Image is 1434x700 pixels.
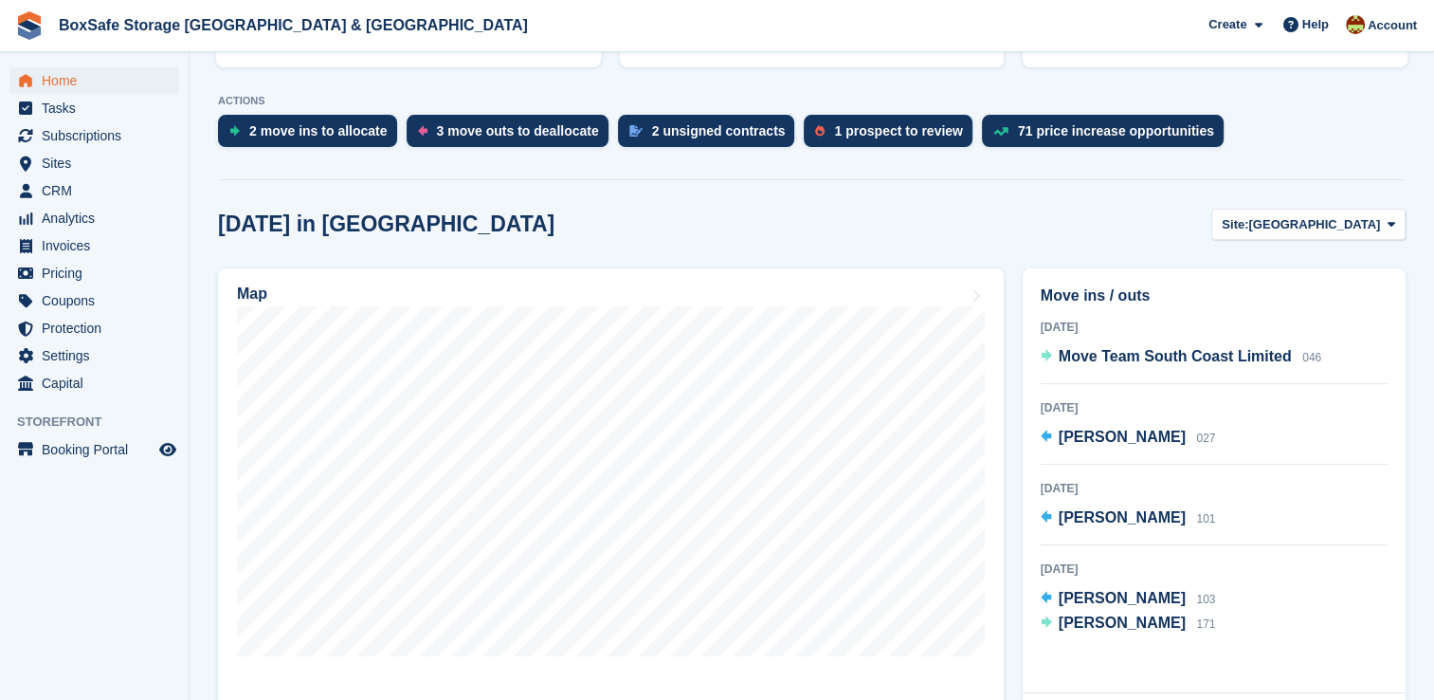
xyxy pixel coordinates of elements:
[1368,16,1417,35] span: Account
[815,125,825,137] img: prospect-51fa495bee0391a8d652442698ab0144808aea92771e9ea1ae160a38d050c398.svg
[9,315,179,341] a: menu
[9,67,179,94] a: menu
[1059,429,1186,445] span: [PERSON_NAME]
[42,232,155,259] span: Invoices
[42,342,155,369] span: Settings
[1059,509,1186,525] span: [PERSON_NAME]
[9,287,179,314] a: menu
[42,150,155,176] span: Sites
[1041,399,1388,416] div: [DATE]
[1302,351,1321,364] span: 046
[17,413,189,432] span: Storefront
[834,123,962,138] div: 1 prospect to review
[1196,593,1215,606] span: 103
[237,286,267,303] h2: Map
[407,115,618,157] a: 3 move outs to deallocate
[1041,319,1388,336] div: [DATE]
[629,125,643,137] img: contract_signature_icon-13c848040528278c33f63329250d36e43548de30e8caae1d1a13099fd9432cc5.svg
[1196,512,1215,525] span: 101
[1302,15,1329,34] span: Help
[1041,587,1216,612] a: [PERSON_NAME] 103
[804,115,981,157] a: 1 prospect to review
[1041,345,1321,370] a: Move Team South Coast Limited 046
[1346,15,1365,34] img: Kim
[218,115,407,157] a: 2 move ins to allocate
[652,123,786,138] div: 2 unsigned contracts
[1041,612,1216,636] a: [PERSON_NAME] 171
[1208,15,1246,34] span: Create
[9,232,179,259] a: menu
[1041,507,1216,531] a: [PERSON_NAME] 101
[982,115,1233,157] a: 71 price increase opportunities
[9,122,179,149] a: menu
[42,287,155,314] span: Coupons
[1059,348,1292,364] span: Move Team South Coast Limited
[9,205,179,231] a: menu
[9,342,179,369] a: menu
[42,205,155,231] span: Analytics
[1041,426,1216,451] a: [PERSON_NAME] 027
[9,177,179,204] a: menu
[42,260,155,286] span: Pricing
[42,122,155,149] span: Subscriptions
[1018,123,1214,138] div: 71 price increase opportunities
[618,115,805,157] a: 2 unsigned contracts
[993,127,1008,136] img: price_increase_opportunities-93ffe204e8149a01c8c9dc8f82e8f89637d9d84a8eef4429ea346261dce0b2c0.svg
[42,370,155,396] span: Capital
[42,177,155,204] span: CRM
[1041,285,1388,307] h2: Move ins / outs
[249,123,388,138] div: 2 move ins to allocate
[1222,215,1248,234] span: Site:
[9,150,179,176] a: menu
[1041,480,1388,497] div: [DATE]
[9,260,179,286] a: menu
[9,436,179,463] a: menu
[42,315,155,341] span: Protection
[9,370,179,396] a: menu
[418,125,427,137] img: move_outs_to_deallocate_icon-f764333ba52eb49d3ac5e1228854f67142a1ed5810a6f6cc68b1a99e826820c5.svg
[1196,617,1215,631] span: 171
[437,123,599,138] div: 3 move outs to deallocate
[42,436,155,463] span: Booking Portal
[218,95,1406,107] p: ACTIONS
[1059,590,1186,606] span: [PERSON_NAME]
[9,95,179,121] a: menu
[51,9,535,41] a: BoxSafe Storage [GEOGRAPHIC_DATA] & [GEOGRAPHIC_DATA]
[42,67,155,94] span: Home
[218,212,554,237] h2: [DATE] in [GEOGRAPHIC_DATA]
[229,125,240,137] img: move_ins_to_allocate_icon-fdf77a2bb77ea45bf5b3d319d69a93e2d87916cf1d5bf7949dd705db3b84f3ca.svg
[42,95,155,121] span: Tasks
[1041,561,1388,578] div: [DATE]
[156,438,179,461] a: Preview store
[1196,432,1215,445] span: 027
[15,11,44,40] img: stora-icon-8386f47178a22dfd0bd8f6a31ec36ba5ce8667c1dd55bd0f319d3a0aa187defe.svg
[1059,615,1186,631] span: [PERSON_NAME]
[1248,215,1380,234] span: [GEOGRAPHIC_DATA]
[1211,209,1406,240] button: Site: [GEOGRAPHIC_DATA]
